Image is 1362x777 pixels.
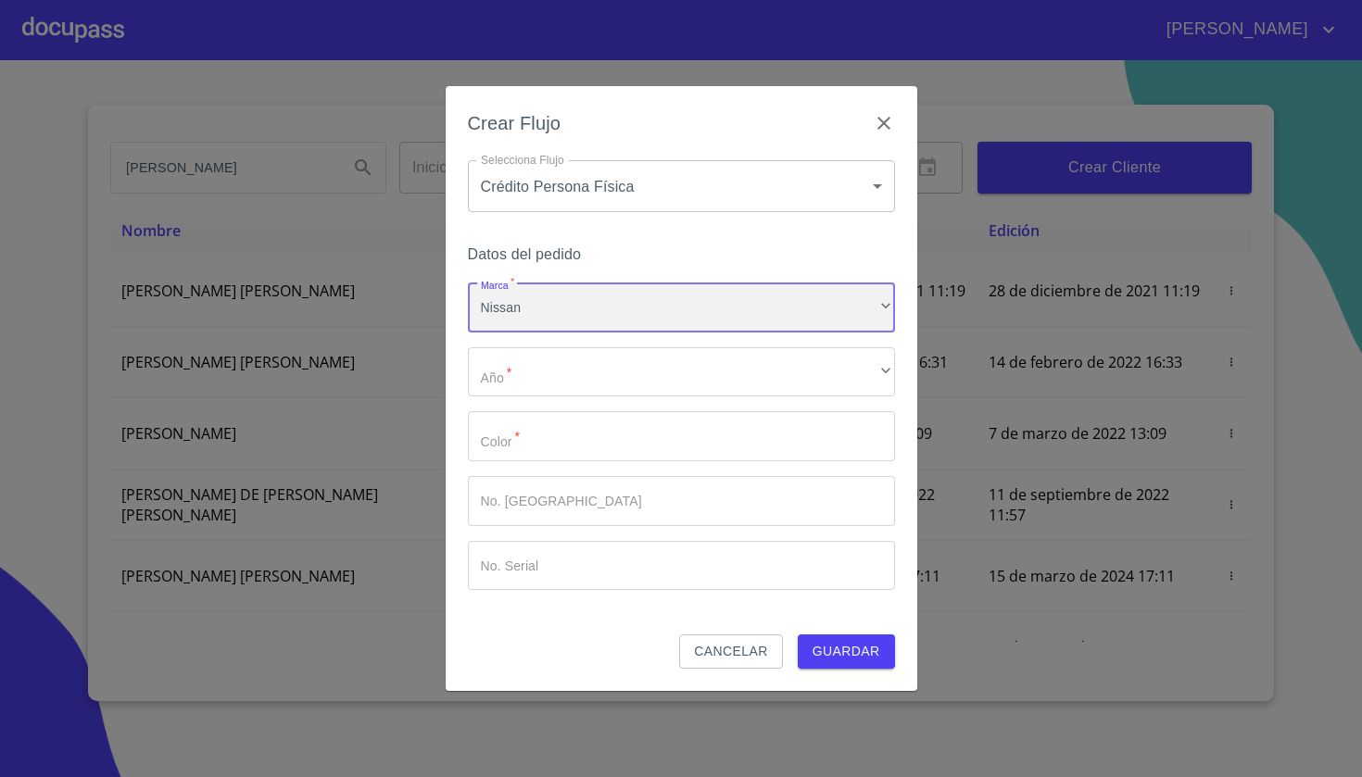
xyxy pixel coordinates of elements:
div: Nissan [468,282,895,332]
button: Guardar [798,634,895,669]
div: Crédito Persona Física [468,160,895,212]
span: Cancelar [694,640,767,663]
button: Cancelar [679,634,782,669]
div: ​ [468,347,895,397]
h6: Datos del pedido [468,242,895,268]
span: Guardar [813,640,880,663]
h6: Crear Flujo [468,108,561,138]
